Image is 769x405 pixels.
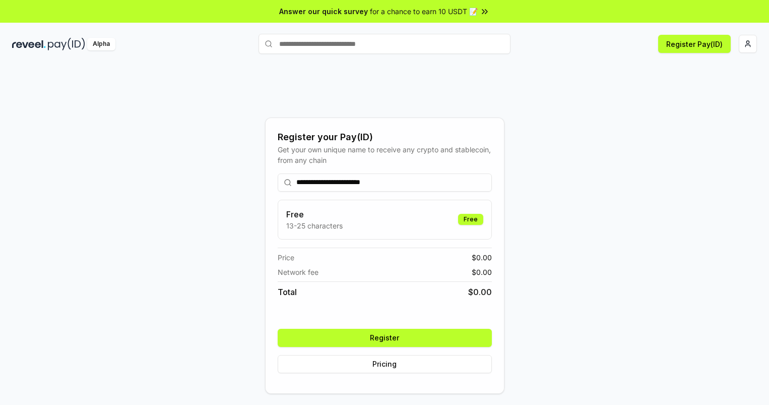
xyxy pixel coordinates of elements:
[278,144,492,165] div: Get your own unique name to receive any crypto and stablecoin, from any chain
[658,35,731,53] button: Register Pay(ID)
[458,214,483,225] div: Free
[472,252,492,263] span: $ 0.00
[278,329,492,347] button: Register
[278,286,297,298] span: Total
[286,208,343,220] h3: Free
[286,220,343,231] p: 13-25 characters
[468,286,492,298] span: $ 0.00
[370,6,478,17] span: for a chance to earn 10 USDT 📝
[278,252,294,263] span: Price
[278,267,318,277] span: Network fee
[87,38,115,50] div: Alpha
[12,38,46,50] img: reveel_dark
[278,355,492,373] button: Pricing
[278,130,492,144] div: Register your Pay(ID)
[472,267,492,277] span: $ 0.00
[279,6,368,17] span: Answer our quick survey
[48,38,85,50] img: pay_id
